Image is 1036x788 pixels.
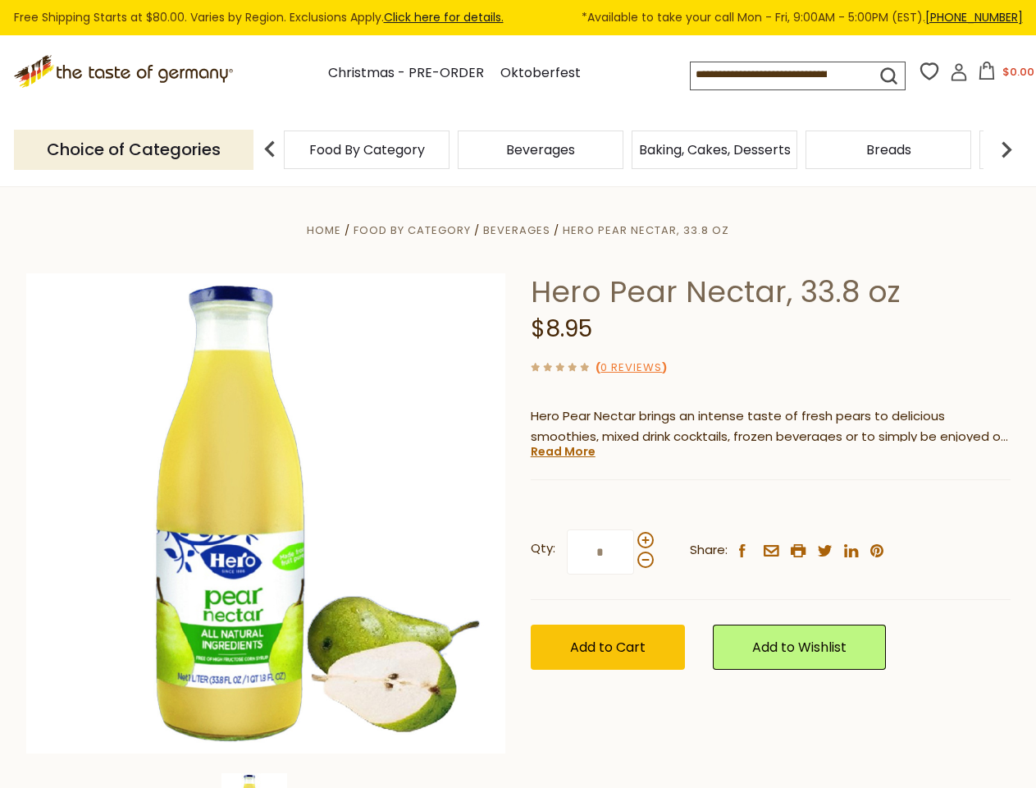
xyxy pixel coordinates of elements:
[690,540,728,561] span: Share:
[384,9,504,25] a: Click here for details.
[866,144,911,156] a: Breads
[1002,64,1034,80] span: $0.00
[596,360,667,375] span: ( )
[531,406,1011,447] p: Hero Pear Nectar brings an intense taste of fresh pears to delicious smoothies, mixed drink cockt...
[354,222,471,238] a: Food By Category
[639,144,791,156] a: Baking, Cakes, Desserts
[925,9,1023,25] a: [PHONE_NUMBER]
[307,222,341,238] a: Home
[14,8,1023,27] div: Free Shipping Starts at $80.00. Varies by Region. Exclusions Apply.
[483,222,550,238] a: Beverages
[531,538,555,559] strong: Qty:
[328,62,484,85] a: Christmas - PRE-ORDER
[531,443,596,460] a: Read More
[500,62,581,85] a: Oktoberfest
[713,625,886,670] a: Add to Wishlist
[26,273,506,754] img: Hero Pear Nectar, 33.8 oz
[600,360,662,377] a: 0 Reviews
[563,222,729,238] a: Hero Pear Nectar, 33.8 oz
[531,625,685,670] button: Add to Cart
[506,144,575,156] a: Beverages
[531,313,592,345] span: $8.95
[531,273,1011,310] h1: Hero Pear Nectar, 33.8 oz
[309,144,425,156] a: Food By Category
[14,130,253,170] p: Choice of Categories
[570,638,646,657] span: Add to Cart
[567,529,634,575] input: Qty:
[582,8,1023,27] span: *Available to take your call Mon - Fri, 9:00AM - 5:00PM (EST).
[253,133,286,166] img: previous arrow
[990,133,1023,166] img: next arrow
